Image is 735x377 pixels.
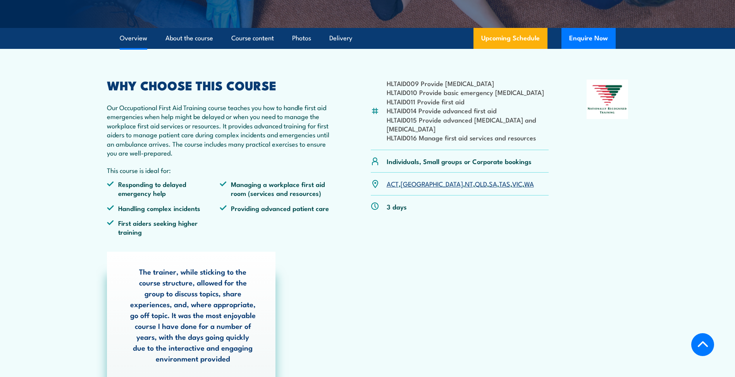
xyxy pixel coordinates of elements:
a: SA [489,179,497,188]
a: QLD [475,179,487,188]
a: Overview [120,28,147,48]
a: WA [524,179,534,188]
button: Enquire Now [561,28,616,49]
p: This course is ideal for: [107,166,333,175]
h2: WHY CHOOSE THIS COURSE [107,80,333,90]
li: Responding to delayed emergency help [107,180,220,198]
li: Handling complex incidents [107,204,220,213]
a: Delivery [329,28,352,48]
li: HLTAID009 Provide [MEDICAL_DATA] [387,79,549,88]
li: HLTAID014 Provide advanced first aid [387,106,549,115]
p: , , , , , , , [387,179,534,188]
a: VIC [512,179,522,188]
li: HLTAID011 Provide first aid [387,97,549,106]
img: Nationally Recognised Training logo. [587,80,628,119]
li: HLTAID016 Manage first aid services and resources [387,133,549,142]
a: Upcoming Schedule [473,28,547,49]
a: Photos [292,28,311,48]
p: Individuals, Small groups or Corporate bookings [387,157,532,166]
a: ACT [387,179,399,188]
p: Our Occupational First Aid Training course teaches you how to handle first aid emergencies when h... [107,103,333,157]
p: The trainer, while sticking to the course structure, allowed for the group to discuss topics, sha... [130,266,256,364]
a: [GEOGRAPHIC_DATA] [401,179,463,188]
li: Managing a workplace first aid room (services and resources) [220,180,333,198]
li: Providing advanced patient care [220,204,333,213]
li: HLTAID015 Provide advanced [MEDICAL_DATA] and [MEDICAL_DATA] [387,115,549,133]
p: 3 days [387,202,407,211]
a: Course content [231,28,274,48]
li: HLTAID010 Provide basic emergency [MEDICAL_DATA] [387,88,549,97]
a: TAS [499,179,510,188]
a: NT [465,179,473,188]
li: First aiders seeking higher training [107,218,220,237]
a: About the course [165,28,213,48]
